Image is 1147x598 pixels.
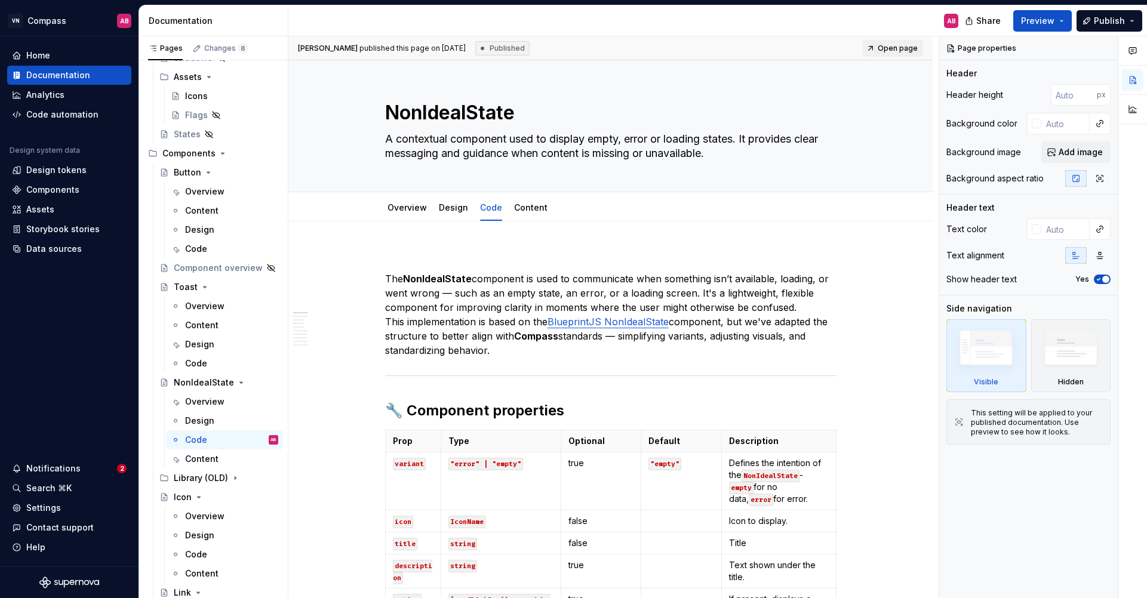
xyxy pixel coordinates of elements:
div: Overview [185,300,225,312]
a: Code automation [7,105,131,124]
div: Content [185,568,219,579]
span: Open page [878,44,918,53]
div: Code [185,357,207,369]
code: empty [729,482,754,494]
a: Design [166,335,283,354]
a: Overview [166,297,283,316]
a: Documentation [7,66,131,85]
div: Components [26,184,79,196]
textarea: A contextual component used to display empty, error or loading states. It provides clear messagin... [383,130,834,163]
div: Content [185,319,219,331]
span: Add image [1059,146,1103,158]
code: "error" | "empty" [448,458,523,470]
svg: Supernova Logo [39,577,99,588]
div: Icon [174,491,192,503]
p: Description [729,435,829,447]
p: Default [648,435,714,447]
a: Content [166,564,283,583]
div: Overview [185,510,225,522]
p: true [568,559,634,571]
code: title [393,538,417,550]
div: Header height [946,89,1003,101]
a: Button [155,163,283,182]
p: Prop [393,435,433,447]
div: Assets [26,204,54,215]
div: Toast [174,281,198,293]
code: NonIdealState [742,470,799,482]
div: Visible [974,377,998,387]
a: Home [7,46,131,65]
button: Share [959,10,1008,32]
button: Preview [1013,10,1072,32]
div: Assets [174,71,202,83]
button: Search ⌘K [7,479,131,498]
div: Show header text [946,273,1017,285]
span: [PERSON_NAME] [298,44,358,53]
div: Overview [383,195,432,220]
a: Design [166,220,283,239]
button: Help [7,538,131,557]
div: Background color [946,118,1017,130]
p: px [1097,90,1106,100]
div: Design [185,338,214,350]
span: Share [976,15,1001,27]
p: Text shown under the title. [729,559,829,583]
a: NonIdealState [155,373,283,392]
div: Library (OLD) [155,468,283,488]
code: variant [393,458,426,470]
div: Component overview [174,262,263,274]
div: Header [946,67,977,79]
a: Overview [166,182,283,201]
code: "empty" [648,458,681,470]
div: Text alignment [946,249,1004,261]
button: Contact support [7,518,131,537]
div: Content [185,453,219,465]
button: Add image [1041,141,1111,163]
div: Icons [185,90,208,102]
div: AB [270,434,276,446]
div: Storybook stories [26,223,100,235]
code: string [448,560,477,572]
a: Flags [166,106,283,125]
div: Background aspect ratio [946,172,1044,184]
div: Code [185,243,207,255]
a: Components [7,180,131,199]
span: Publish [1094,15,1125,27]
div: Documentation [149,15,283,27]
code: string [448,538,477,550]
a: Content [166,201,283,220]
a: Content [166,449,283,468]
input: Auto [1051,84,1097,106]
p: true [568,457,634,469]
button: VNCompassAB [2,8,136,33]
p: false [568,515,634,527]
code: description [393,560,432,584]
div: Overview [185,186,225,198]
div: Components [143,144,283,163]
div: Visible [946,319,1026,392]
a: Design [166,526,283,545]
div: Published [475,41,530,56]
div: Header text [946,202,995,214]
div: Design [185,529,214,541]
div: Hidden [1058,377,1084,387]
div: Design [185,224,214,236]
a: Code [166,239,283,258]
div: Components [162,147,216,159]
a: BlueprintJS NonIdealState [548,316,669,328]
strong: Compass [514,330,558,342]
a: Design [166,411,283,430]
div: Design [434,195,473,220]
a: Component overview [155,258,283,278]
div: Documentation [26,69,90,81]
h2: 🔧 Component properties [385,401,837,420]
a: Code [166,354,283,373]
div: Content [185,205,219,217]
div: Settings [26,502,61,514]
a: Overview [166,392,283,411]
div: States [174,128,201,140]
div: Code [185,548,207,560]
p: Defines the intention of the - for no data, for error. [729,457,829,505]
div: Code [185,434,207,446]
span: Preview [1021,15,1054,27]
